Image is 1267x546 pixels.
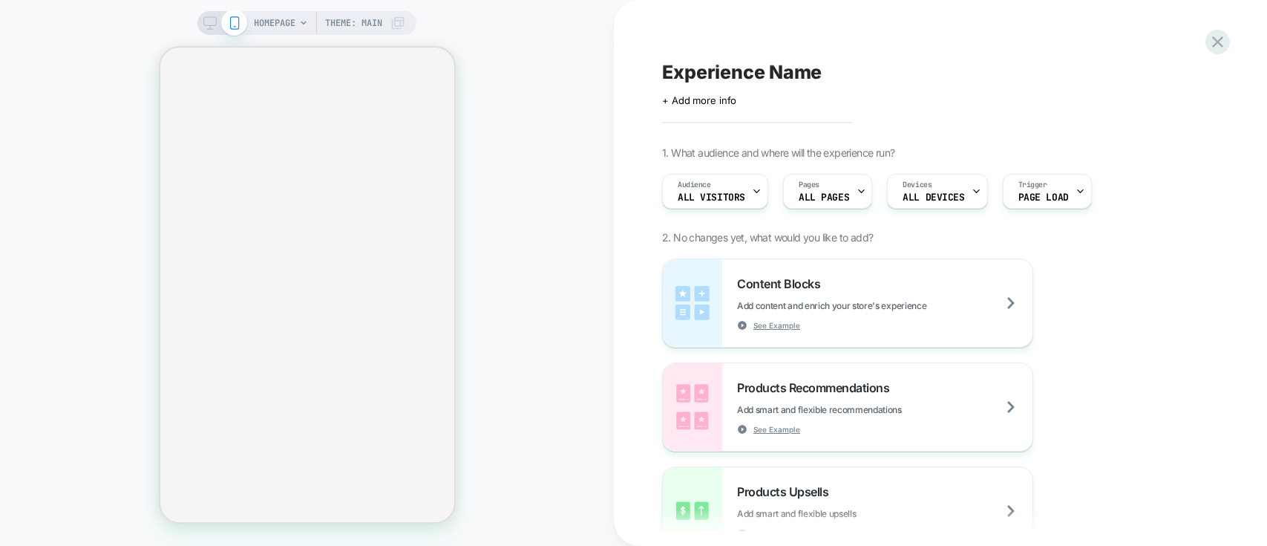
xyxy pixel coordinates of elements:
[753,528,800,539] span: See Example
[254,11,295,35] span: HOMEPAGE
[662,94,736,106] span: + Add more info
[737,300,1001,311] span: Add content and enrich your store's experience
[737,276,828,291] span: Content Blocks
[678,180,711,190] span: Audience
[737,484,836,499] span: Products Upsells
[799,180,819,190] span: Pages
[325,11,382,35] span: Theme: MAIN
[737,380,897,395] span: Products Recommendations
[678,192,745,203] span: All Visitors
[903,192,964,203] span: ALL DEVICES
[753,424,800,435] span: See Example
[737,404,976,415] span: Add smart and flexible recommendations
[1018,180,1047,190] span: Trigger
[737,508,930,519] span: Add smart and flexible upsells
[903,180,932,190] span: Devices
[1018,192,1069,203] span: Page Load
[662,146,894,159] span: 1. What audience and where will the experience run?
[662,61,822,83] span: Experience Name
[799,192,849,203] span: ALL PAGES
[662,231,873,244] span: 2. No changes yet, what would you like to add?
[753,320,800,331] span: See Example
